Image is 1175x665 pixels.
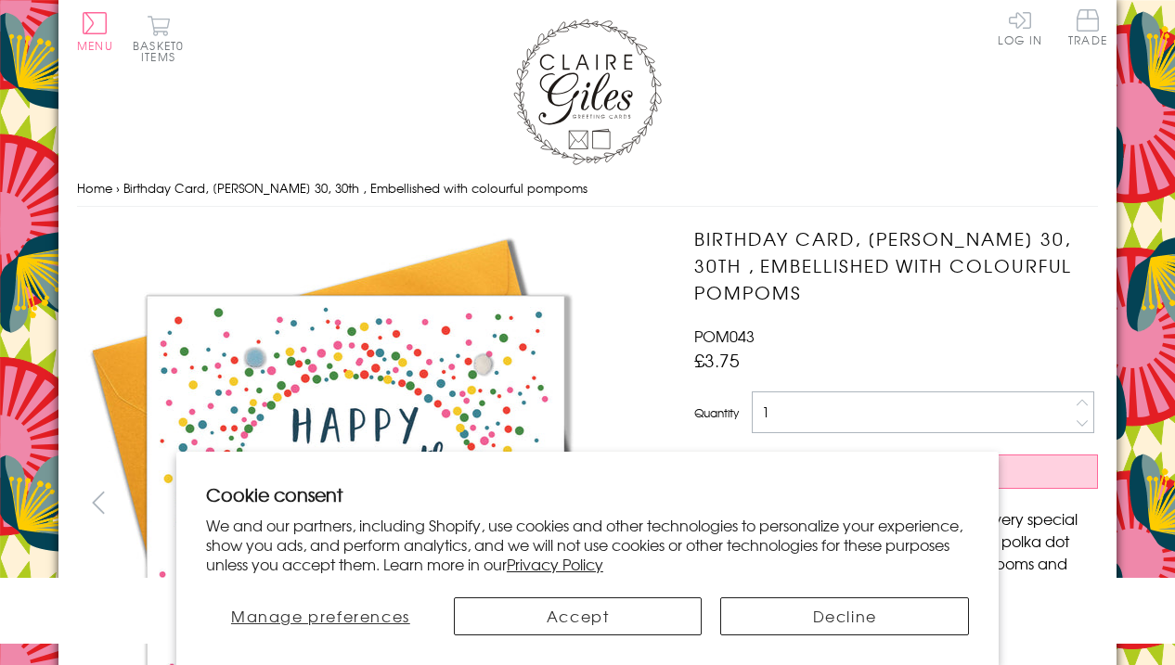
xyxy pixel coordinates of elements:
[694,347,740,373] span: £3.75
[1068,9,1107,49] a: Trade
[694,325,755,347] span: POM043
[513,19,662,165] img: Claire Giles Greetings Cards
[206,597,435,635] button: Manage preferences
[720,597,969,635] button: Decline
[206,516,969,573] p: We and our partners, including Shopify, use cookies and other technologies to personalize your ex...
[77,179,112,197] a: Home
[694,404,739,421] label: Quantity
[133,15,184,62] button: Basket0 items
[694,225,1098,305] h1: Birthday Card, [PERSON_NAME] 30, 30th , Embellished with colourful pompoms
[1068,9,1107,45] span: Trade
[206,481,969,507] h2: Cookie consent
[123,179,587,197] span: Birthday Card, [PERSON_NAME] 30, 30th , Embellished with colourful pompoms
[77,12,113,51] button: Menu
[141,37,184,65] span: 0 items
[507,553,603,575] a: Privacy Policy
[231,605,410,627] span: Manage preferences
[116,179,120,197] span: ›
[77,170,1098,208] nav: breadcrumbs
[454,597,703,635] button: Accept
[77,481,119,523] button: prev
[998,9,1042,45] a: Log In
[77,37,113,54] span: Menu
